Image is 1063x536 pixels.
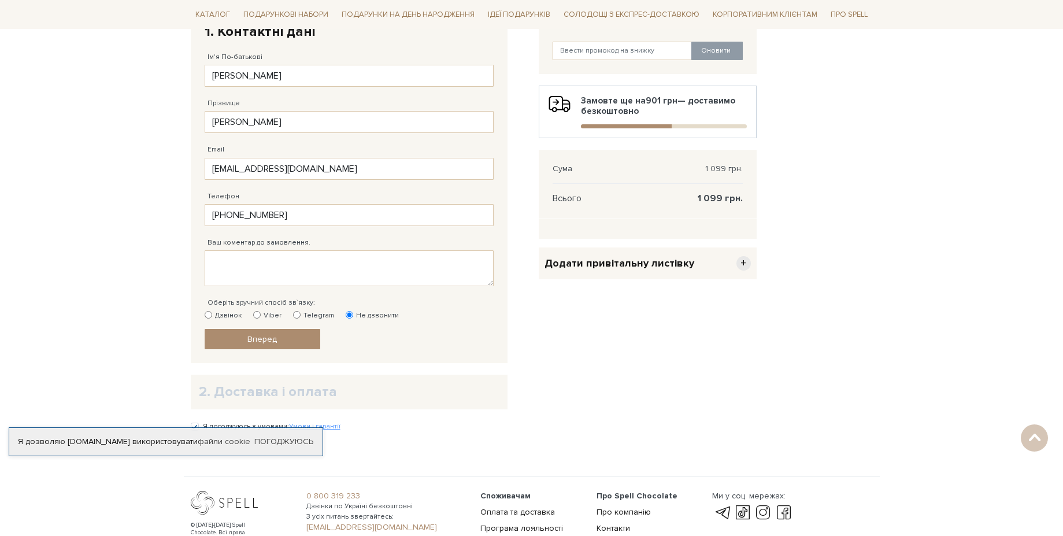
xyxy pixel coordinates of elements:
a: 0 800 319 233 [306,491,466,501]
label: Ваш коментар до замовлення. [208,238,310,248]
input: Viber [253,311,261,319]
input: Ввести промокод на знижку [553,42,692,60]
div: Ми у соц. мережах: [712,491,793,501]
label: Я погоджуюсь з умовами: [203,422,340,432]
span: + [736,256,751,271]
div: Я дозволяю [DOMAIN_NAME] використовувати [9,437,323,447]
a: Умови і гарантії [289,422,340,431]
a: tik-tok [733,506,753,520]
span: Сума [553,164,572,174]
a: Подарунки на День народження [337,6,479,24]
h2: 2. Доставка і оплата [199,383,499,401]
a: файли cookie [198,437,250,446]
span: Вперед [247,334,277,344]
label: Дзвінок [205,310,242,321]
span: 1 099 грн. [698,193,743,204]
a: Подарункові набори [239,6,333,24]
label: Viber [253,310,282,321]
span: 1 099 грн. [705,164,743,174]
label: Email [208,145,224,155]
span: Дзвінки по Україні безкоштовні [306,501,466,512]
label: Не дзвонити [346,310,399,321]
a: Ідеї подарунків [483,6,555,24]
input: Telegram [293,311,301,319]
a: Оплата та доставка [480,507,555,517]
input: Дзвінок [205,311,212,319]
span: Всього [553,193,581,204]
a: Про компанію [597,507,651,517]
a: Каталог [191,6,235,24]
label: Оберіть зручний спосіб зв`язку: [208,298,315,308]
label: Прізвище [208,98,240,109]
span: Споживачам [480,491,531,501]
a: facebook [774,506,794,520]
a: Солодощі з експрес-доставкою [559,5,704,24]
span: Про Spell Chocolate [597,491,677,501]
span: Додати привітальну листівку [545,257,694,270]
a: Контакти [597,523,630,533]
a: Про Spell [826,6,872,24]
b: 901 грн [646,95,677,106]
a: Програма лояльності [480,523,563,533]
div: Замовте ще на — доставимо безкоштовно [549,95,747,128]
button: Оновити [691,42,743,60]
a: Погоджуюсь [254,437,313,447]
a: telegram [712,506,732,520]
label: Telegram [293,310,334,321]
label: Телефон [208,191,239,202]
a: [EMAIL_ADDRESS][DOMAIN_NAME] [306,522,466,533]
label: Ім'я По-батькові [208,52,262,62]
a: Корпоративним клієнтам [708,6,822,24]
a: instagram [753,506,773,520]
h2: 1. Контактні дані [205,23,494,40]
span: З усіх питань звертайтесь: [306,512,466,522]
input: Не дзвонити [346,311,353,319]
